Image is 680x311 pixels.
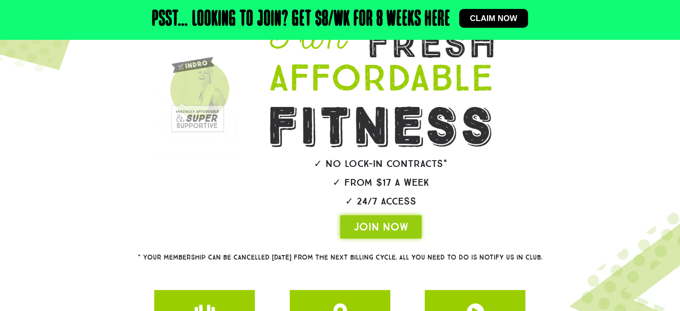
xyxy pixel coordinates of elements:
h2: ✓ 24/7 Access [243,196,519,206]
span: Claim now [470,14,517,22]
a: JOIN NOW [340,215,422,239]
a: Claim now [459,9,528,28]
span: JOIN NOW [354,220,408,234]
h2: ✓ From $17 a week [243,178,519,187]
h2: * Your membership can be cancelled [DATE] from the next billing cycle. All you need to do is noti... [106,254,575,261]
h2: Psst… Looking to join? Get $8/wk for 8 weeks here [152,9,450,30]
h2: ✓ No lock-in contracts* [243,159,519,169]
